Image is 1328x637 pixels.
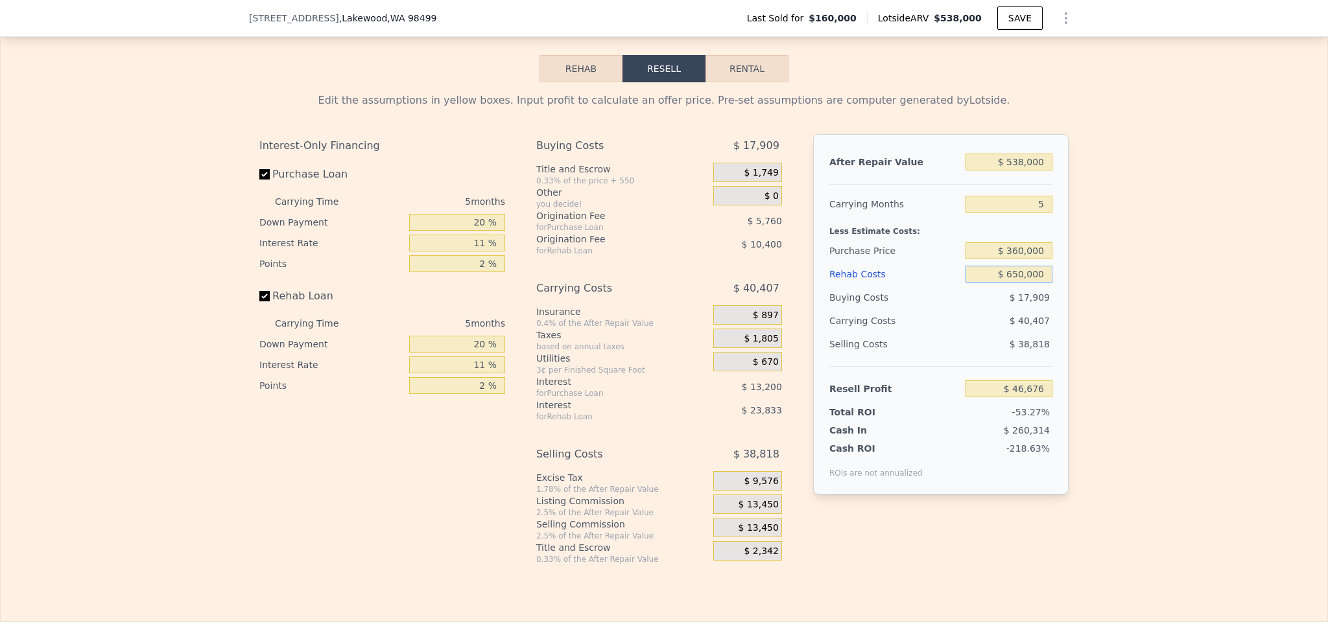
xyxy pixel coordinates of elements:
[622,55,705,82] button: Resell
[744,333,778,345] span: $ 1,805
[536,186,708,199] div: Other
[829,192,960,216] div: Carrying Months
[829,216,1052,239] div: Less Estimate Costs:
[259,354,404,375] div: Interest Rate
[536,484,708,494] div: 1.78% of the After Repair Value
[536,443,681,466] div: Selling Costs
[275,191,359,212] div: Carrying Time
[259,375,404,396] div: Points
[536,365,708,375] div: 3¢ per Finished Square Foot
[829,286,960,309] div: Buying Costs
[536,318,708,329] div: 0.4% of the After Repair Value
[536,329,708,342] div: Taxes
[536,541,708,554] div: Title and Escrow
[536,134,681,157] div: Buying Costs
[829,262,960,286] div: Rehab Costs
[536,176,708,186] div: 0.33% of the price + 550
[536,531,708,541] div: 2.5% of the After Repair Value
[536,342,708,352] div: based on annual taxes
[536,375,681,388] div: Interest
[387,13,436,23] span: , WA 98499
[536,246,681,256] div: for Rehab Loan
[1006,443,1050,454] span: -218.63%
[742,382,782,392] span: $ 13,200
[733,443,779,466] span: $ 38,818
[275,313,359,334] div: Carrying Time
[536,352,708,365] div: Utilities
[765,191,779,202] span: $ 0
[536,471,708,484] div: Excise Tax
[536,554,708,564] div: 0.33% of the After Repair Value
[536,507,708,518] div: 2.5% of the After Repair Value
[742,239,782,249] span: $ 10,400
[753,356,779,368] span: $ 670
[259,163,404,186] label: Purchase Loan
[259,134,505,157] div: Interest-Only Financing
[536,388,681,399] div: for Purchase Loan
[536,233,681,246] div: Origination Fee
[536,222,681,233] div: for Purchase Loan
[829,455,923,478] div: ROIs are not annualized
[744,476,778,487] span: $ 9,576
[1053,5,1079,31] button: Show Options
[829,377,960,400] div: Resell Profit
[829,239,960,262] div: Purchase Price
[364,191,505,212] div: 5 months
[747,12,809,25] span: Last Sold for
[753,310,779,321] span: $ 897
[744,167,778,179] span: $ 1,749
[536,494,708,507] div: Listing Commission
[747,216,781,226] span: $ 5,760
[733,134,779,157] span: $ 17,909
[536,163,708,176] div: Title and Escrow
[259,284,404,308] label: Rehab Loan
[1010,292,1050,303] span: $ 17,909
[259,291,270,301] input: Rehab Loan
[339,12,437,25] span: , Lakewood
[744,546,778,557] span: $ 2,342
[1010,316,1050,326] span: $ 40,407
[259,334,404,354] div: Down Payment
[1004,425,1050,435] span: $ 260,314
[536,277,681,300] div: Carrying Costs
[739,499,779,511] span: $ 13,450
[536,518,708,531] div: Selling Commission
[829,406,910,419] div: Total ROI
[829,309,910,332] div: Carrying Costs
[259,233,404,253] div: Interest Rate
[259,93,1069,108] div: Edit the assumptions in yellow boxes. Input profit to calculate an offer price. Pre-set assumptio...
[259,212,404,233] div: Down Payment
[259,253,404,274] div: Points
[829,150,960,174] div: After Repair Value
[259,169,270,180] input: Purchase Loan
[536,411,681,422] div: for Rehab Loan
[829,442,923,455] div: Cash ROI
[1010,339,1050,349] span: $ 38,818
[1012,407,1050,417] span: -53.27%
[829,332,960,356] div: Selling Costs
[739,522,779,534] span: $ 13,450
[536,399,681,411] div: Interest
[536,199,708,209] div: you decide!
[997,6,1043,30] button: SAVE
[536,305,708,318] div: Insurance
[733,277,779,300] span: $ 40,407
[829,424,910,437] div: Cash In
[742,405,782,415] span: $ 23,833
[536,209,681,222] div: Origination Fee
[705,55,788,82] button: Rental
[878,12,934,25] span: Lotside ARV
[809,12,857,25] span: $160,000
[934,13,982,23] span: $538,000
[249,12,339,25] span: [STREET_ADDRESS]
[364,313,505,334] div: 5 months
[539,55,622,82] button: Rehab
